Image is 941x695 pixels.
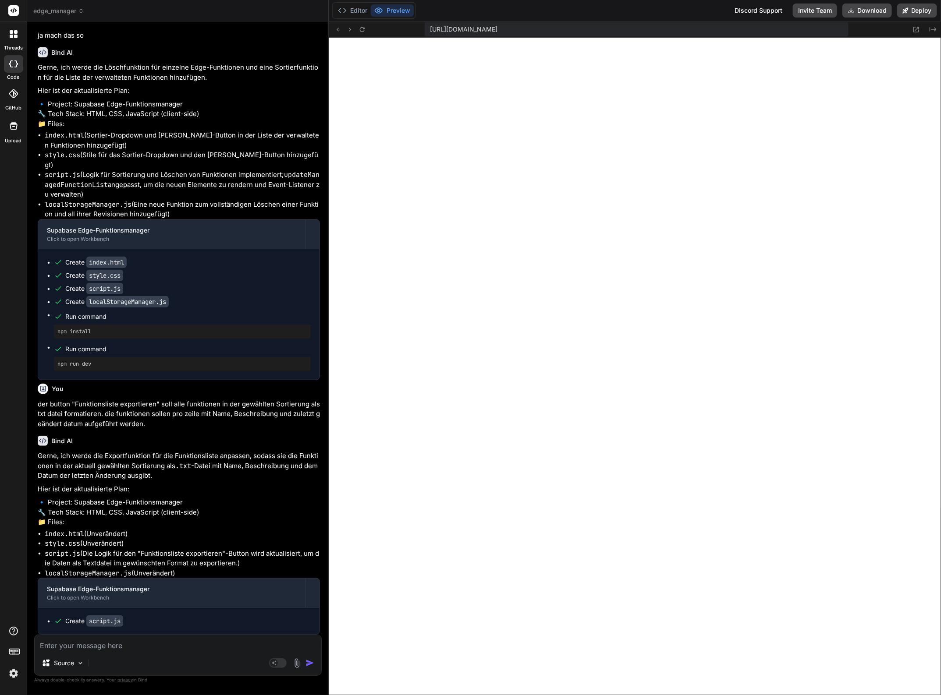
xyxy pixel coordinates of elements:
button: Editor [334,4,371,17]
code: index.html [86,257,127,268]
img: settings [6,666,21,681]
img: attachment [292,658,302,668]
div: Discord Support [729,4,788,18]
code: .txt [175,462,191,470]
span: edge_manager [33,7,84,15]
code: index.html [45,529,84,538]
p: 🔹 Project: Supabase Edge-Funktionsmanager 🔧 Tech Stack: HTML, CSS, JavaScript (client-side) 📁 Files: [38,99,320,129]
button: Download [842,4,892,18]
p: Hier ist der aktualisierte Plan: [38,484,320,494]
code: script.js [86,615,123,627]
li: (Unverändert) [45,568,320,579]
span: privacy [117,677,133,682]
code: script.js [86,283,123,294]
span: [URL][DOMAIN_NAME] [430,25,497,34]
iframe: Preview [329,38,941,695]
p: Hier ist der aktualisierte Plan: [38,86,320,96]
code: style.css [45,539,80,548]
label: code [7,74,20,81]
li: (Eine neue Funktion zum vollständigen Löschen einer Funktion und all ihrer Revisionen hinzugefügt) [45,200,320,219]
pre: npm install [57,328,307,335]
pre: npm run dev [57,360,307,367]
h6: Bind AI [51,48,73,57]
div: Supabase Edge-Funktionsmanager [47,585,296,593]
code: localStorageManager.js [86,296,169,307]
code: script.js [45,170,80,179]
code: localStorageManager.js [45,569,131,578]
div: Create [65,258,127,267]
button: Invite Team [793,4,837,18]
h6: Bind AI [51,437,73,445]
p: ja mach das so [38,31,320,41]
li: (Unverändert) [45,529,320,539]
button: Deploy [897,4,937,18]
p: Gerne, ich werde die Exportfunktion für die Funktionsliste anpassen, sodass sie die Funktionen in... [38,451,320,481]
code: style.css [45,151,80,159]
div: Create [65,271,123,280]
p: Always double-check its answers. Your in Bind [34,676,322,684]
label: GitHub [5,104,21,112]
div: Supabase Edge-Funktionsmanager [47,226,296,235]
div: Click to open Workbench [47,236,296,243]
code: localStorageManager.js [45,200,131,209]
div: Click to open Workbench [47,594,296,601]
p: Gerne, ich werde die Löschfunktion für einzelne Edge-Funktionen und eine Sortierfunktion für die ... [38,63,320,82]
p: 🔹 Project: Supabase Edge-Funktionsmanager 🔧 Tech Stack: HTML, CSS, JavaScript (client-side) 📁 Files: [38,497,320,527]
li: (Die Logik für den "Funktionsliste exportieren"-Button wird aktualisiert, um die Daten als Textda... [45,549,320,568]
p: der button "Funktionsliste exportieren" soll alle funktionen in der gewählten Sortierung als txt ... [38,399,320,429]
span: Run command [65,345,311,353]
li: (Logik für Sortierung und Löschen von Funktionen implementiert; angepasst, um die neuen Elemente ... [45,170,320,200]
div: Create [65,284,123,293]
label: Upload [5,137,22,145]
p: Source [54,659,74,667]
button: Supabase Edge-FunktionsmanagerClick to open Workbench [38,220,305,249]
li: (Sortier-Dropdown und [PERSON_NAME]-Button in der Liste der verwalteten Funktionen hinzugefügt) [45,131,320,150]
div: Create [65,297,169,306]
img: Pick Models [77,660,84,667]
span: Run command [65,312,311,321]
code: script.js [45,549,80,558]
img: icon [305,659,314,667]
button: Supabase Edge-FunktionsmanagerClick to open Workbench [38,579,305,607]
li: (Unverändert) [45,539,320,549]
h6: You [52,385,64,393]
div: Create [65,617,123,625]
button: Preview [371,4,414,17]
code: index.html [45,131,84,140]
label: threads [4,44,23,52]
code: updateManagedFunctionList [45,170,320,189]
code: style.css [86,270,123,281]
li: (Stile für das Sortier-Dropdown und den [PERSON_NAME]-Button hinzugefügt) [45,150,320,170]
